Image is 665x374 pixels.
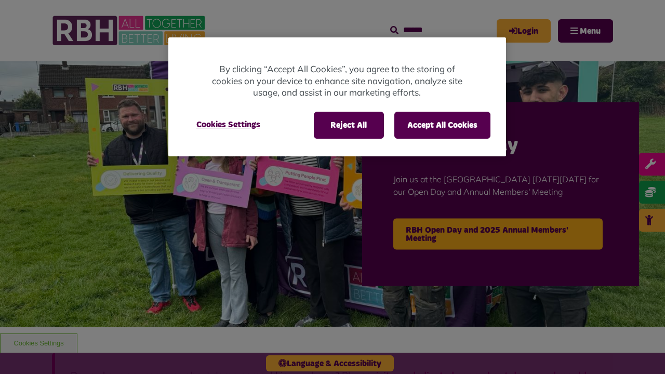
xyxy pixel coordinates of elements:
[314,112,384,139] button: Reject All
[394,112,490,139] button: Accept All Cookies
[184,112,273,138] button: Cookies Settings
[210,63,464,99] p: By clicking “Accept All Cookies”, you agree to the storing of cookies on your device to enhance s...
[168,37,506,156] div: Cookie banner
[168,37,506,156] div: Privacy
